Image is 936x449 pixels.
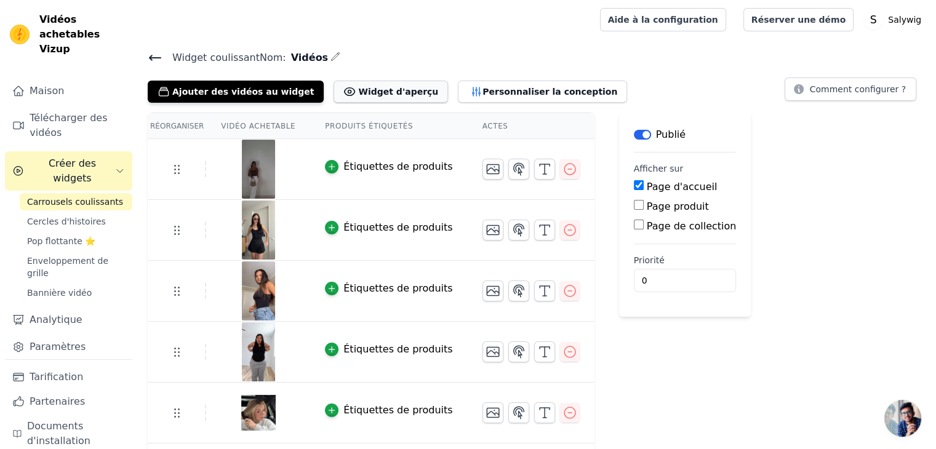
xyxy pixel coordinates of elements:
[343,221,452,233] font: Étiquettes de produits
[810,84,906,94] font: Comment configurer ?
[482,220,503,240] button: Changer la miniature
[150,122,204,130] font: Réorganiser
[358,87,438,97] font: Widget d'aperçu
[343,282,452,294] font: Étiquettes de produits
[49,157,96,184] font: Créer des widgets
[260,52,286,63] font: Nom:
[634,164,683,173] font: Afficher sur
[27,420,90,447] font: Documents d'installation
[30,341,86,352] font: Paramètres
[20,284,132,301] a: Bannière vidéo
[482,87,617,97] font: Personnaliser la conception
[343,343,452,355] font: Étiquettes de produits
[148,81,324,103] button: Ajouter des vidéos au widget
[30,112,107,138] font: Télécharger des vidéos
[27,197,123,207] font: Carrousels coulissants
[334,81,448,103] button: Widget d'aperçu
[39,14,100,55] font: Vidéos achetables Vizup
[10,25,30,44] img: Vizup
[482,122,508,130] font: Actes
[5,365,132,389] a: Tarification
[241,140,276,199] img: vizup-images-797b.png
[241,383,276,442] img: vizup-images-0597.png
[30,85,64,97] font: Maison
[343,161,452,172] font: Étiquettes de produits
[5,151,132,191] button: Créer des widgets
[5,389,132,414] a: Partenaires
[27,256,108,278] font: Enveloppement de grille
[785,77,916,101] button: Comment configurer ?
[172,52,260,63] font: Widget coulissant
[884,400,921,437] a: Ouvrir le chat
[20,252,132,282] a: Enveloppement de grille
[325,220,452,235] button: Étiquettes de produits
[30,371,83,383] font: Tarification
[656,129,686,140] font: Publié
[888,15,921,25] font: Salywig
[751,15,846,25] font: Réserver une démo
[482,341,503,362] button: Changer la miniature
[291,52,328,63] font: Vidéos
[482,159,503,180] button: Changer la miniature
[863,9,926,31] button: S Salywig
[325,342,452,357] button: Étiquettes de produits
[241,261,276,320] img: vizup-images-7362.png
[608,15,718,25] font: Aide à la configuration
[30,314,82,325] font: Analytique
[458,81,627,103] button: Personnaliser la conception
[5,106,132,145] a: Télécharger des vidéos
[20,193,132,210] a: Carrousels coulissants
[30,395,85,407] font: Partenaires
[647,201,709,212] font: Page produit
[172,87,314,97] font: Ajouter des vidéos au widget
[27,288,92,298] font: Bannière vidéo
[241,201,276,260] img: vizup-images-a5b8.png
[20,232,132,250] a: Pop flottante ⭐
[743,8,854,31] a: Réserver une démo
[600,8,726,31] a: Aide à la configuration
[241,322,276,381] img: vizup-images-322a.png
[647,181,718,193] font: Page d'accueil
[325,281,452,296] button: Étiquettes de produits
[343,404,452,416] font: Étiquettes de produits
[5,79,132,103] a: Maison
[20,213,132,230] a: Cercles d'histoires
[325,122,413,130] font: Produits étiquetés
[482,280,503,301] button: Changer la miniature
[5,335,132,359] a: Paramètres
[27,217,106,226] font: Cercles d'histoires
[870,14,877,26] text: S
[5,308,132,332] a: Analytique
[221,122,295,130] font: Vidéo achetable
[325,403,452,418] button: Étiquettes de produits
[785,86,916,98] a: Comment configurer ?
[325,159,452,174] button: Étiquettes de produits
[634,255,665,265] font: Priorité
[482,402,503,423] button: Changer la miniature
[27,236,95,246] font: Pop flottante ⭐
[647,220,737,232] font: Page de collection
[330,49,340,66] div: Modifier le nom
